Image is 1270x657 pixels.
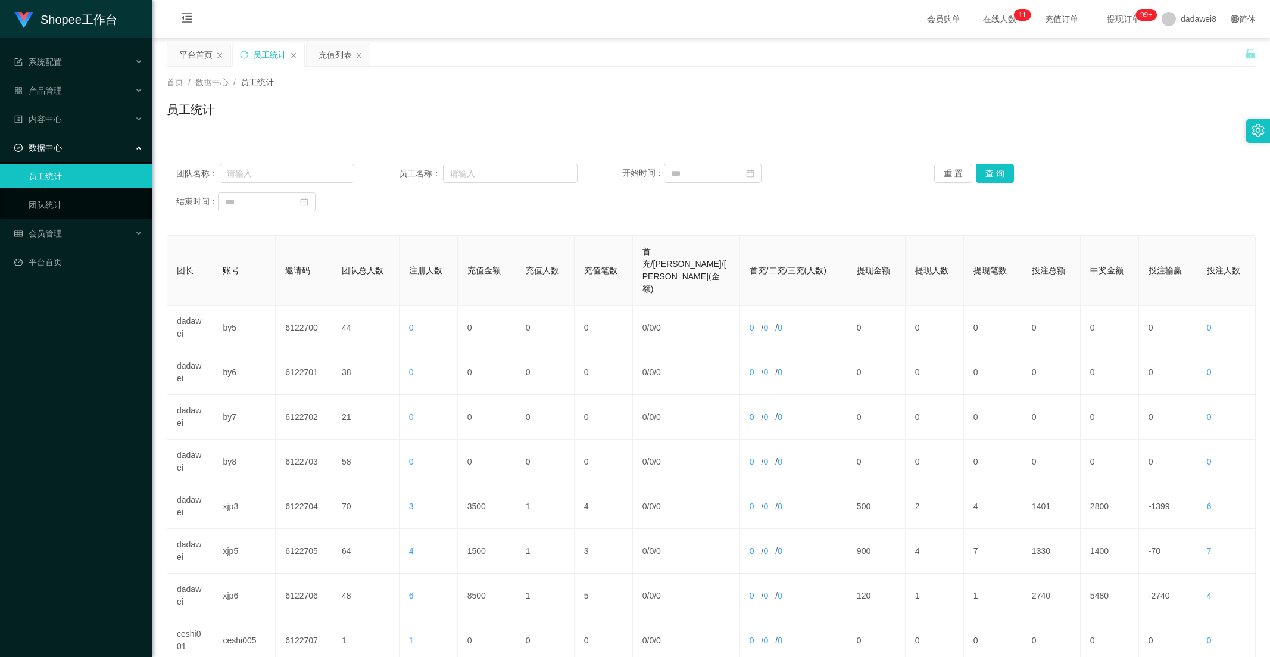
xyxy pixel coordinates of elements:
[763,323,768,332] span: 0
[763,591,768,600] span: 0
[14,57,62,67] span: 系统配置
[575,306,633,350] td: 0
[14,86,62,95] span: 产品管理
[763,636,768,645] span: 0
[750,591,754,600] span: 0
[1013,9,1031,21] sup: 11
[167,440,213,484] td: dadawei
[906,306,964,350] td: 0
[176,167,220,180] span: 团队名称：
[750,546,754,556] span: 0
[778,636,782,645] span: 0
[977,15,1022,23] span: 在线人数
[1081,350,1139,395] td: 0
[213,529,276,574] td: xjp5
[778,368,782,377] span: 0
[1139,574,1197,618] td: -2740
[253,43,286,66] div: 员工统计
[458,529,516,574] td: 1500
[906,350,964,395] td: 0
[847,440,906,484] td: 0
[409,323,414,332] span: 0
[1207,412,1212,422] span: 0
[1207,591,1212,600] span: 4
[14,229,23,238] i: 图标: table
[332,350,400,395] td: 38
[1207,457,1212,466] span: 0
[740,440,847,484] td: / /
[575,484,633,529] td: 4
[467,266,501,275] span: 充值金额
[458,484,516,529] td: 3500
[656,546,661,556] span: 0
[176,197,218,206] span: 结束时间：
[14,115,23,123] i: 图标: profile
[649,636,654,645] span: 0
[516,484,575,529] td: 1
[1081,440,1139,484] td: 0
[223,266,239,275] span: 账号
[409,591,414,600] span: 6
[649,412,654,422] span: 0
[778,591,782,600] span: 0
[409,266,442,275] span: 注册人数
[740,529,847,574] td: / /
[575,395,633,440] td: 0
[167,484,213,529] td: dadawei
[964,529,1022,574] td: 7
[763,457,768,466] span: 0
[633,395,740,440] td: / /
[167,350,213,395] td: dadawei
[642,636,647,645] span: 0
[649,591,654,600] span: 0
[649,323,654,332] span: 0
[167,395,213,440] td: dadawei
[906,529,964,574] td: 4
[179,43,213,66] div: 平台首页
[915,266,948,275] span: 提现人数
[763,412,768,422] span: 0
[1022,9,1026,21] p: 1
[633,306,740,350] td: / /
[332,440,400,484] td: 58
[750,457,754,466] span: 0
[213,440,276,484] td: by8
[1231,15,1239,23] i: 图标: global
[976,164,1014,183] button: 查 询
[216,52,223,59] i: 图标: close
[1207,502,1212,511] span: 6
[1101,15,1146,23] span: 提现订单
[276,529,332,574] td: 6122705
[964,484,1022,529] td: 4
[906,395,964,440] td: 0
[332,529,400,574] td: 64
[1081,306,1139,350] td: 0
[964,350,1022,395] td: 0
[964,574,1022,618] td: 1
[1135,9,1157,21] sup: 176
[1139,306,1197,350] td: 0
[213,306,276,350] td: by5
[290,52,297,59] i: 图标: close
[1081,395,1139,440] td: 0
[642,457,647,466] span: 0
[740,350,847,395] td: / /
[584,266,617,275] span: 充值笔数
[332,574,400,618] td: 48
[964,306,1022,350] td: 0
[458,440,516,484] td: 0
[332,484,400,529] td: 70
[276,306,332,350] td: 6122700
[319,43,352,66] div: 充值列表
[750,636,754,645] span: 0
[906,440,964,484] td: 0
[14,144,23,152] i: 图标: check-circle-o
[847,395,906,440] td: 0
[14,58,23,66] i: 图标: form
[526,266,559,275] span: 充值人数
[906,574,964,618] td: 1
[740,574,847,618] td: / /
[642,412,647,422] span: 0
[458,306,516,350] td: 0
[778,412,782,422] span: 0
